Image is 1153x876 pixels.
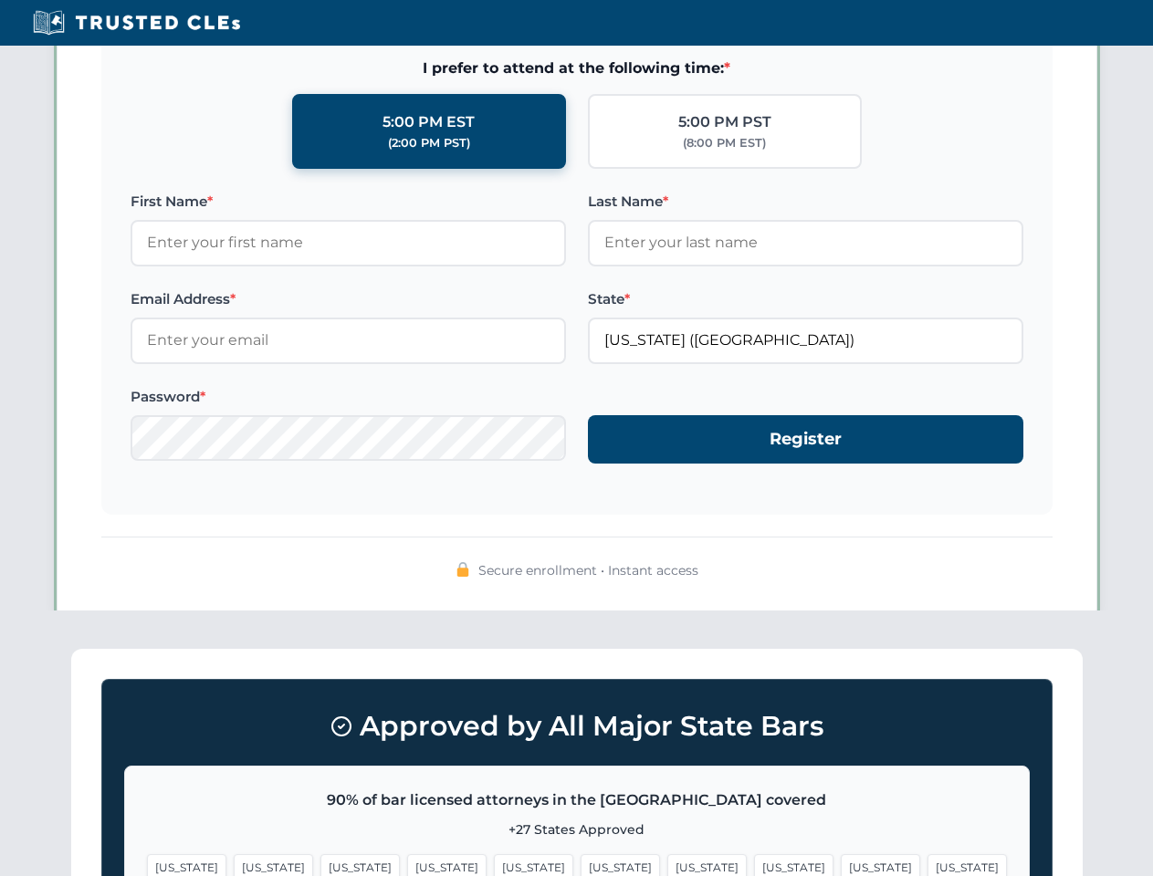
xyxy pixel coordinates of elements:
[588,191,1023,213] label: Last Name
[131,318,566,363] input: Enter your email
[131,191,566,213] label: First Name
[388,134,470,152] div: (2:00 PM PST)
[131,220,566,266] input: Enter your first name
[683,134,766,152] div: (8:00 PM EST)
[27,9,246,36] img: Trusted CLEs
[678,110,771,134] div: 5:00 PM PST
[131,386,566,408] label: Password
[456,562,470,577] img: 🔒
[383,110,475,134] div: 5:00 PM EST
[588,288,1023,310] label: State
[588,220,1023,266] input: Enter your last name
[124,702,1030,751] h3: Approved by All Major State Bars
[131,288,566,310] label: Email Address
[478,560,698,580] span: Secure enrollment • Instant access
[588,415,1023,464] button: Register
[588,318,1023,363] input: Florida (FL)
[131,57,1023,80] span: I prefer to attend at the following time:
[147,819,1007,839] p: +27 States Approved
[147,788,1007,812] p: 90% of bar licensed attorneys in the [GEOGRAPHIC_DATA] covered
